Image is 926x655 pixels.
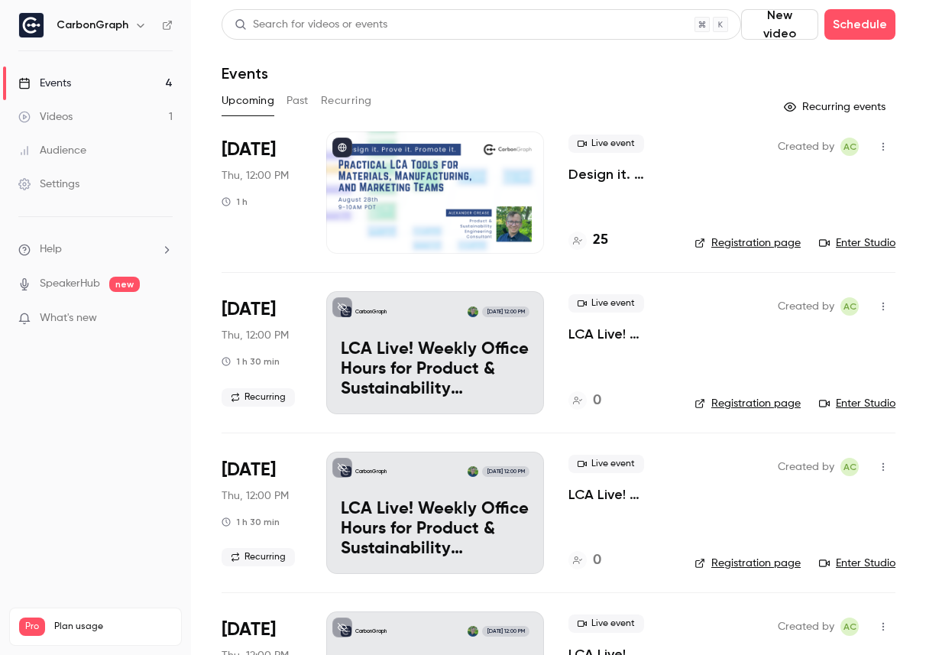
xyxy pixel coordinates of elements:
[778,458,834,476] span: Created by
[222,196,248,208] div: 1 h
[568,135,644,153] span: Live event
[778,297,834,316] span: Created by
[843,138,856,156] span: AC
[840,618,859,636] span: Alexander Crease
[568,165,670,183] a: Design it. Prove it. Promote it: Practical LCA Tools for Materials, Manufacturing, and Marketing ...
[843,297,856,316] span: AC
[568,294,644,313] span: Live event
[568,230,608,251] a: 25
[840,458,859,476] span: Alexander Crease
[321,89,372,113] button: Recurring
[19,13,44,37] img: CarbonGraph
[568,550,601,571] a: 0
[482,306,529,317] span: [DATE] 12:00 PM
[819,556,895,571] a: Enter Studio
[18,177,79,192] div: Settings
[355,468,387,475] p: CarbonGraph
[222,328,289,343] span: Thu, 12:00 PM
[468,306,478,317] img: Alexander Crease
[593,391,601,411] h4: 0
[222,452,302,574] div: Sep 11 Thu, 9:00 AM (America/Los Angeles)
[568,485,670,504] a: LCA Live! Weekly Office Hours for Product & Sustainability Innovators
[355,627,387,635] p: CarbonGraph
[778,138,834,156] span: Created by
[468,466,478,477] img: Alexander Crease
[222,138,276,162] span: [DATE]
[222,297,276,322] span: [DATE]
[341,500,529,559] p: LCA Live! Weekly Office Hours for Product & Sustainability Innovators
[222,488,289,504] span: Thu, 12:00 PM
[222,168,289,183] span: Thu, 12:00 PM
[222,131,302,254] div: Aug 28 Thu, 9:00 AM (America/Los Angeles)
[482,626,529,637] span: [DATE] 12:00 PM
[568,455,644,473] span: Live event
[694,556,801,571] a: Registration page
[778,618,834,636] span: Created by
[341,340,529,399] p: LCA Live! Weekly Office Hours for Product & Sustainability Innovators
[235,17,387,33] div: Search for videos or events
[843,618,856,636] span: AC
[40,310,97,326] span: What's new
[109,277,140,292] span: new
[57,18,128,33] h6: CarbonGraph
[819,235,895,251] a: Enter Studio
[222,89,274,113] button: Upcoming
[40,242,62,258] span: Help
[482,466,529,477] span: [DATE] 12:00 PM
[40,276,100,292] a: SpeakerHub
[694,235,801,251] a: Registration page
[222,458,276,482] span: [DATE]
[593,550,601,571] h4: 0
[18,242,173,258] li: help-dropdown-opener
[222,64,268,83] h1: Events
[222,516,280,528] div: 1 h 30 min
[18,76,71,91] div: Events
[326,452,544,574] a: LCA Live! Weekly Office Hours for Product & Sustainability InnovatorsCarbonGraphAlexander Crease[...
[222,618,276,642] span: [DATE]
[741,9,818,40] button: New video
[694,396,801,411] a: Registration page
[355,308,387,316] p: CarbonGraph
[18,109,73,125] div: Videos
[222,355,280,368] div: 1 h 30 min
[840,297,859,316] span: Alexander Crease
[568,391,601,411] a: 0
[824,9,895,40] button: Schedule
[222,291,302,413] div: Sep 4 Thu, 9:00 AM (America/Los Angeles)
[222,548,295,566] span: Recurring
[54,621,172,633] span: Plan usage
[777,95,895,119] button: Recurring events
[326,291,544,413] a: LCA Live! Weekly Office Hours for Product & Sustainability InnovatorsCarbonGraphAlexander Crease[...
[19,618,45,636] span: Pro
[468,626,478,637] img: Alexander Crease
[593,230,608,251] h4: 25
[568,614,644,633] span: Live event
[843,458,856,476] span: AC
[568,325,670,343] a: LCA Live! Weekly Office Hours for Product & Sustainability Innovators
[287,89,309,113] button: Past
[819,396,895,411] a: Enter Studio
[840,138,859,156] span: Alexander Crease
[222,388,295,407] span: Recurring
[18,143,86,158] div: Audience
